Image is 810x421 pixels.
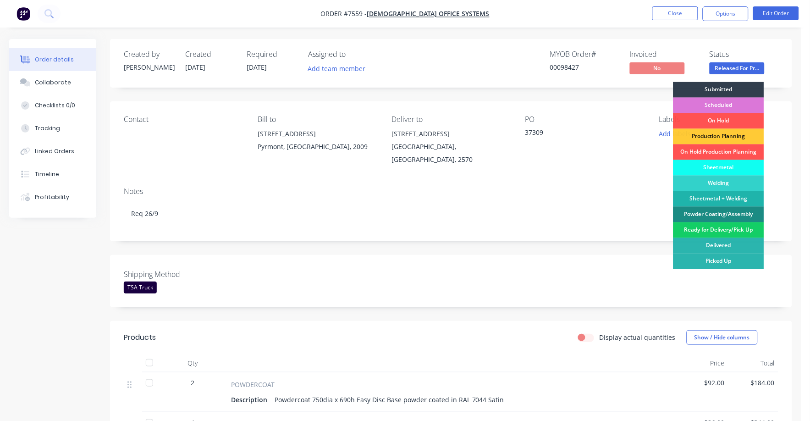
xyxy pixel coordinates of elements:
div: [PERSON_NAME] [124,62,174,72]
div: On Hold Production Planning [673,144,764,160]
div: On Hold [673,113,764,129]
div: PO [525,115,645,124]
a: [DEMOGRAPHIC_DATA] Office Systems [367,10,490,18]
span: $92.00 [682,378,725,388]
span: Order #7559 - [320,10,367,18]
button: Options [703,6,749,21]
div: Powder Coating/Assembly [673,207,764,222]
div: Bill to [258,115,377,124]
div: Qty [165,354,220,372]
div: 00098427 [550,62,619,72]
div: Created by [124,50,174,59]
div: Production Planning [673,129,764,144]
div: Notes [124,187,778,196]
div: Price [678,354,728,372]
button: Tracking [9,117,96,140]
div: Created [185,50,236,59]
div: Assigned to [308,50,400,59]
div: [STREET_ADDRESS]Pyrmont, [GEOGRAPHIC_DATA], 2009 [258,127,377,157]
label: Display actual quantities [600,332,676,342]
label: Shipping Method [124,269,238,280]
span: Released For Pr... [710,62,765,74]
div: [STREET_ADDRESS] [391,127,511,140]
div: Order details [35,55,74,64]
button: Collaborate [9,71,96,94]
div: Ready for Delivery/Pick Up [673,222,764,238]
div: [GEOGRAPHIC_DATA], [GEOGRAPHIC_DATA], 2570 [391,140,511,166]
button: Close [652,6,698,20]
div: Contact [124,115,243,124]
span: 2 [191,378,194,388]
button: Edit Order [753,6,799,20]
div: Picked Up [673,254,764,269]
button: Released For Pr... [710,62,765,76]
div: Timeline [35,170,59,178]
button: Profitability [9,186,96,209]
div: Total [728,354,778,372]
div: [STREET_ADDRESS][GEOGRAPHIC_DATA], [GEOGRAPHIC_DATA], 2570 [391,127,511,166]
span: POWDERCOAT [231,380,275,389]
div: Products [124,332,156,343]
div: Submitted [673,82,764,98]
button: Add team member [303,62,370,75]
div: Checklists 0/0 [35,101,75,110]
div: Labels [659,115,778,124]
button: Order details [9,48,96,71]
button: Add team member [308,62,370,75]
div: Linked Orders [35,147,74,155]
span: $184.00 [732,378,775,388]
span: [DATE] [185,63,205,72]
div: Sheetmetal [673,160,764,176]
div: Tracking [35,124,60,133]
div: Status [710,50,778,59]
div: Invoiced [630,50,699,59]
button: Add labels [654,127,696,140]
div: Delivered [673,238,764,254]
div: Required [247,50,297,59]
div: Scheduled [673,98,764,113]
div: Pyrmont, [GEOGRAPHIC_DATA], 2009 [258,140,377,153]
button: Show / Hide columns [687,330,758,345]
div: TSA Truck [124,282,157,294]
div: 37309 [525,127,640,140]
div: MYOB Order # [550,50,619,59]
div: Profitability [35,193,69,201]
div: Req 26/9 [124,199,778,227]
div: Welding [673,176,764,191]
img: Factory [17,7,30,21]
button: Timeline [9,163,96,186]
span: No [630,62,685,74]
button: Linked Orders [9,140,96,163]
div: Collaborate [35,78,71,87]
div: Sheetmetal + Welding [673,191,764,207]
div: Powdercoat 750dia x 690h Easy Disc Base powder coated in RAL 7044 Satin [271,393,508,406]
span: [DATE] [247,63,267,72]
div: Description [231,393,271,406]
div: [STREET_ADDRESS] [258,127,377,140]
button: Checklists 0/0 [9,94,96,117]
div: Deliver to [391,115,511,124]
